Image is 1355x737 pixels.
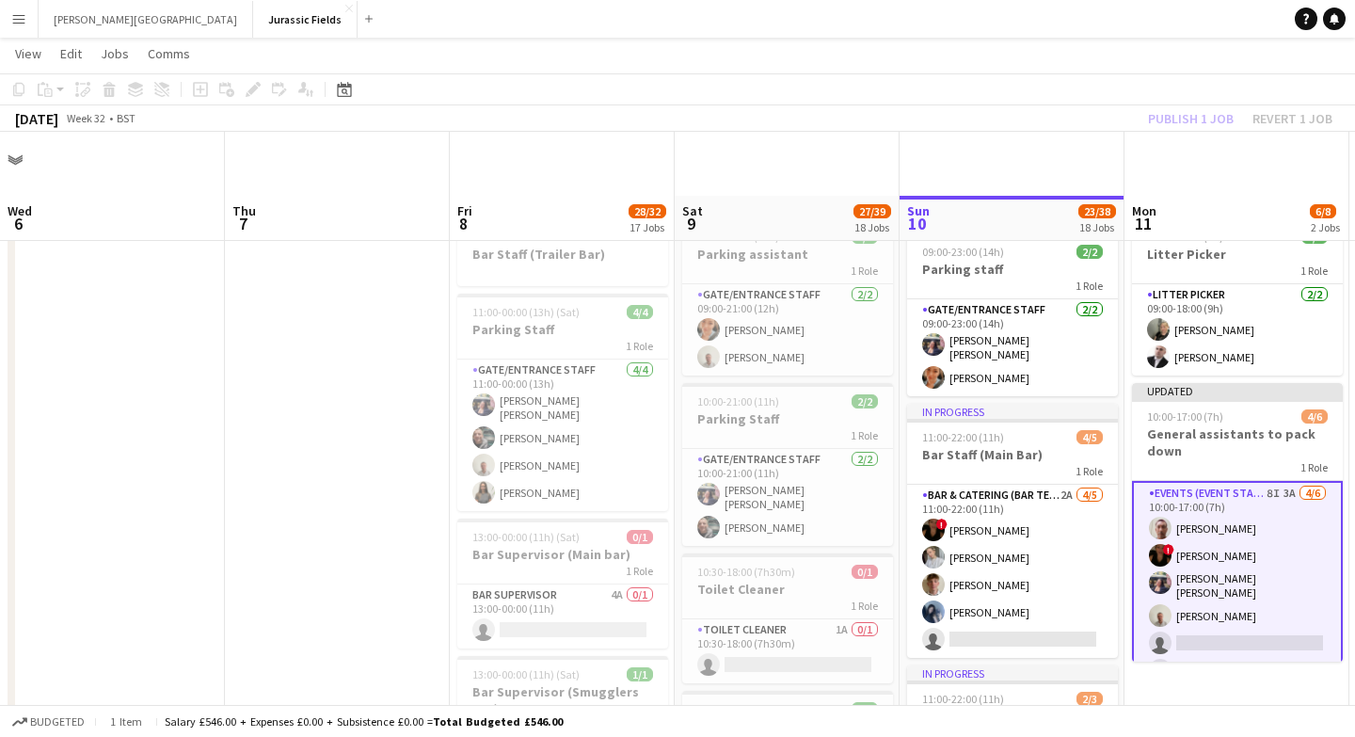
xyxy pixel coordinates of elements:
h3: Parking Staff [682,410,893,427]
span: 10:00-21:00 (11h) [697,394,779,409]
app-job-card: 13:00-00:00 (11h) (Sat)0/1Bar Supervisor (Main bar)1 RoleBar Supervisor4A0/113:00-00:00 (11h) [457,519,668,649]
span: 1 Role [626,339,653,353]
span: Sat [682,202,703,219]
div: In progress [907,404,1118,419]
app-card-role: Gate/Entrance staff2/209:00-21:00 (12h)[PERSON_NAME][PERSON_NAME] [682,284,893,376]
span: 1 Role [1300,264,1328,278]
div: 18 Jobs [1079,220,1115,234]
span: 11:00-22:00 (11h) [922,430,1004,444]
app-card-role: Bar & Catering (Bar Tender)2A4/511:00-22:00 (11h)![PERSON_NAME][PERSON_NAME][PERSON_NAME][PERSON_... [907,485,1118,658]
app-job-card: 09:00-21:00 (12h)2/2Parking assistant1 RoleGate/Entrance staff2/209:00-21:00 (12h)[PERSON_NAME][P... [682,218,893,376]
span: 6 [5,213,32,234]
span: 4/6 [1301,409,1328,424]
span: 1 Role [1076,279,1103,293]
button: Budgeted [9,712,88,732]
div: Salary £546.00 + Expenses £0.00 + Subsistence £0.00 = [165,714,563,729]
span: 6/8 [1310,204,1336,218]
a: View [8,41,49,66]
span: 2/2 [852,394,878,409]
span: Fri [457,202,472,219]
span: 11 [1129,213,1156,234]
span: 28/32 [629,204,666,218]
h3: Parking staff [907,261,1118,278]
span: 4/4 [627,305,653,319]
div: 17 Jobs [630,220,665,234]
span: 1 Role [626,564,653,578]
button: [PERSON_NAME][GEOGRAPHIC_DATA] [39,1,253,38]
span: Edit [60,45,82,62]
span: 11:00-22:00 (11h) [922,692,1004,706]
span: 10 [904,213,930,234]
a: Edit [53,41,89,66]
div: In progress11:00-22:00 (11h)4/5Bar Staff (Main Bar)1 RoleBar & Catering (Bar Tender)2A4/511:00-22... [907,404,1118,658]
span: 0/1 [852,565,878,579]
span: 2/3 [1076,692,1103,706]
span: 4/5 [1076,430,1103,444]
h3: Parking assistant [682,246,893,263]
div: [DATE] [15,109,58,128]
span: Total Budgeted £546.00 [433,714,563,729]
app-card-role: Gate/Entrance staff4/411:00-00:00 (13h)[PERSON_NAME] [PERSON_NAME][PERSON_NAME][PERSON_NAME][PERS... [457,360,668,511]
span: 8 [454,213,472,234]
span: 9 [679,213,703,234]
div: 2 Jobs [1311,220,1340,234]
span: 1 Role [851,599,878,613]
app-card-role: Events (Event Staff)8I3A4/610:00-17:00 (7h)[PERSON_NAME]![PERSON_NAME][PERSON_NAME] [PERSON_NAME]... [1132,481,1343,691]
h3: Bar Supervisor (Main bar) [457,546,668,563]
app-job-card: 09:00-18:00 (9h)2/2Litter Picker1 RoleLitter Picker2/209:00-18:00 (9h)[PERSON_NAME][PERSON_NAME] [1132,218,1343,376]
div: In progress [907,665,1118,681]
app-card-role: Toilet Cleaner1A0/110:30-18:00 (7h30m) [682,619,893,683]
app-card-role: Gate/Entrance staff2/210:00-21:00 (11h)[PERSON_NAME] [PERSON_NAME][PERSON_NAME] [682,449,893,546]
h3: Bar Staff (Trailer Bar) [457,246,668,263]
div: Updated [1132,383,1343,398]
app-job-card: Updated10:00-17:00 (7h)4/6General assistants to pack down1 RoleEvents (Event Staff)8I3A4/610:00-1... [1132,383,1343,662]
div: 18 Jobs [854,220,890,234]
app-job-card: Bar Staff (Trailer Bar) [457,218,668,286]
h3: Bar Staff (Main Bar) [907,446,1118,463]
app-card-role: Gate/Entrance staff2/209:00-23:00 (14h)[PERSON_NAME] [PERSON_NAME][PERSON_NAME] [907,299,1118,396]
h3: Bar Supervisor (Smugglers Bar) [457,683,668,717]
app-job-card: 10:00-21:00 (11h)2/2Parking Staff1 RoleGate/Entrance staff2/210:00-21:00 (11h)[PERSON_NAME] [PERS... [682,383,893,546]
app-job-card: 11:00-00:00 (13h) (Sat)4/4Parking Staff1 RoleGate/Entrance staff4/411:00-00:00 (13h)[PERSON_NAME]... [457,294,668,511]
a: Jobs [93,41,136,66]
span: 1 Role [851,428,878,442]
span: 2/2 [1076,245,1103,259]
app-job-card: 10:30-18:00 (7h30m)0/1Toilet Cleaner1 RoleToilet Cleaner1A0/110:30-18:00 (7h30m) [682,553,893,683]
app-job-card: In progress09:00-23:00 (14h)2/2Parking staff1 RoleGate/Entrance staff2/209:00-23:00 (14h)[PERSON_... [907,218,1118,396]
span: 13:00-00:00 (11h) (Sat) [472,530,580,544]
span: View [15,45,41,62]
span: Comms [148,45,190,62]
span: 1 Role [1076,464,1103,478]
a: Comms [140,41,198,66]
button: Jurassic Fields [253,1,358,38]
span: 5/5 [852,702,878,716]
span: 10:30-18:00 (7h30m) [697,565,795,579]
app-card-role: Litter Picker2/209:00-18:00 (9h)[PERSON_NAME][PERSON_NAME] [1132,284,1343,376]
h3: Litter Picker [1132,246,1343,263]
span: Wed [8,202,32,219]
span: Jobs [101,45,129,62]
h3: Parking Staff [457,321,668,338]
span: 10:00-17:00 (7h) [1147,409,1223,424]
h3: Toilet Cleaner [682,581,893,598]
span: 1/1 [627,667,653,681]
span: Sun [907,202,930,219]
span: 23/38 [1078,204,1116,218]
span: 09:00-23:00 (14h) [922,245,1004,259]
div: BST [117,111,135,125]
app-card-role: Bar Supervisor4A0/113:00-00:00 (11h) [457,585,668,649]
span: ! [1163,544,1174,555]
span: 13:00-00:00 (11h) (Sat) [472,667,580,681]
span: 1 item [104,714,149,729]
span: 7 [230,213,256,234]
span: 27/39 [853,204,891,218]
span: Thu [232,202,256,219]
